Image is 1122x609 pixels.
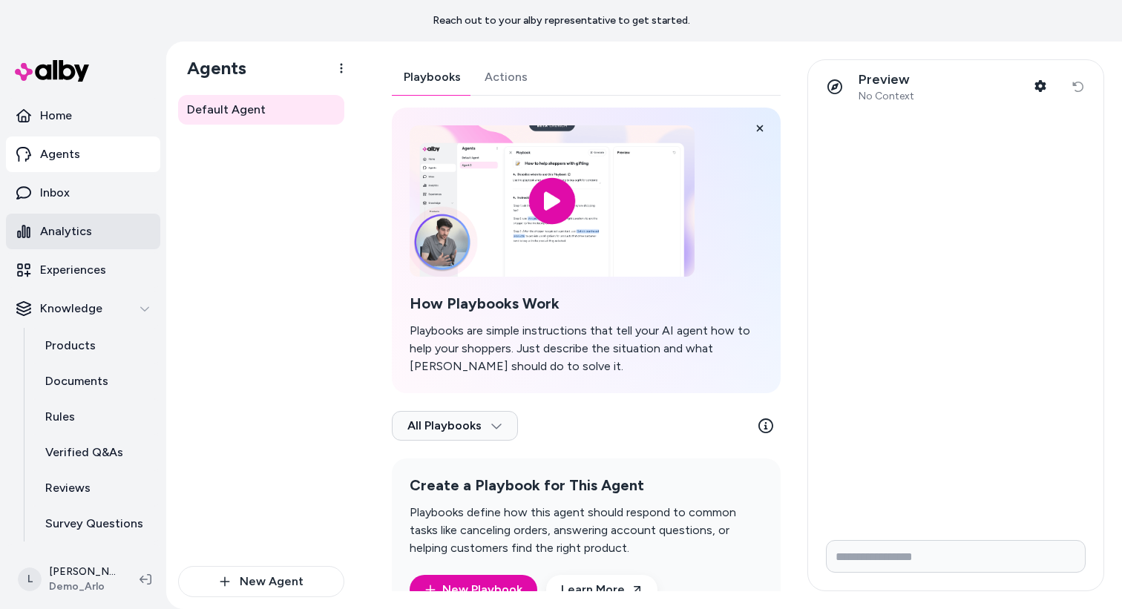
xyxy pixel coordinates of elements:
span: Demo_Arlo [49,579,116,594]
a: Documents [30,363,160,399]
p: Playbooks define how this agent should respond to common tasks like canceling orders, answering a... [410,504,763,557]
p: Verified Q&As [45,444,123,461]
p: Survey Questions [45,515,143,533]
button: New Playbook [410,575,537,605]
a: Analytics [6,214,160,249]
img: alby Logo [15,60,89,82]
h1: Agents [175,57,246,79]
p: Inbox [40,184,70,202]
a: New Playbook [424,581,522,599]
span: All Playbooks [407,418,502,433]
h2: Create a Playbook for This Agent [410,476,763,495]
p: Products [45,337,96,355]
span: Default Agent [187,101,266,119]
a: Products [30,328,160,363]
a: Inbox [6,175,160,211]
a: Learn More [546,575,657,605]
h2: How Playbooks Work [410,294,763,313]
p: Experiences [40,261,106,279]
button: New Agent [178,566,344,597]
p: Reach out to your alby representative to get started. [433,13,690,28]
a: Rules [30,399,160,435]
p: Documents [45,372,108,390]
button: Knowledge [6,291,160,326]
p: Knowledge [40,300,102,317]
span: No Context [859,90,914,103]
p: Reviews [45,479,91,497]
a: Reviews [30,470,160,506]
p: Playbooks are simple instructions that tell your AI agent how to help your shoppers. Just describ... [410,322,763,375]
span: L [18,567,42,591]
p: Analytics [40,223,92,240]
button: Playbooks [392,59,473,95]
p: Home [40,107,72,125]
a: Home [6,98,160,134]
button: All Playbooks [392,411,518,441]
p: Rules [45,408,75,426]
p: [PERSON_NAME] [49,564,116,579]
a: Survey Questions [30,506,160,541]
p: Preview [859,71,914,88]
a: Verified Q&As [30,435,160,470]
button: L[PERSON_NAME]Demo_Arlo [9,556,128,603]
a: Default Agent [178,95,344,125]
p: Agents [40,145,80,163]
button: Actions [473,59,539,95]
a: Agents [6,136,160,172]
input: Write your prompt here [826,540,1086,573]
a: Experiences [6,252,160,288]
